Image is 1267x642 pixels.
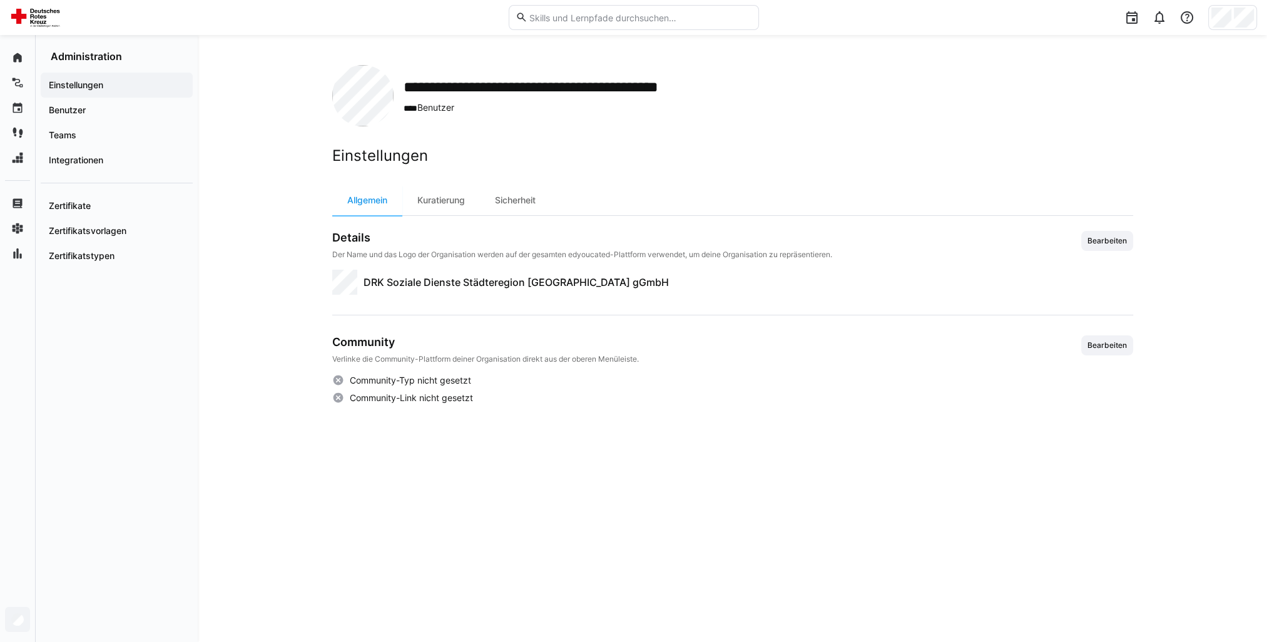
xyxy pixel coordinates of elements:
[349,392,472,404] span: Community-Link nicht gesetzt
[332,231,832,245] h3: Details
[332,335,639,349] h3: Community
[1081,231,1133,251] button: Bearbeiten
[332,146,1133,165] h2: Einstellungen
[349,374,471,387] span: Community-Typ nicht gesetzt
[1081,335,1133,355] button: Bearbeiten
[1086,236,1128,246] span: Bearbeiten
[364,275,669,290] span: DRK Soziale Dienste Städteregion [GEOGRAPHIC_DATA] gGmbH
[527,12,751,23] input: Skills und Lernpfade durchsuchen…
[404,101,758,115] span: Benutzer
[402,185,480,215] div: Kuratierung
[332,185,402,215] div: Allgemein
[332,354,639,364] p: Verlinke die Community-Plattform deiner Organisation direkt aus der oberen Menüleiste.
[480,185,551,215] div: Sicherheit
[1086,340,1128,350] span: Bearbeiten
[332,250,832,260] p: Der Name und das Logo der Organisation werden auf der gesamten edyoucated-Plattform verwendet, um...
